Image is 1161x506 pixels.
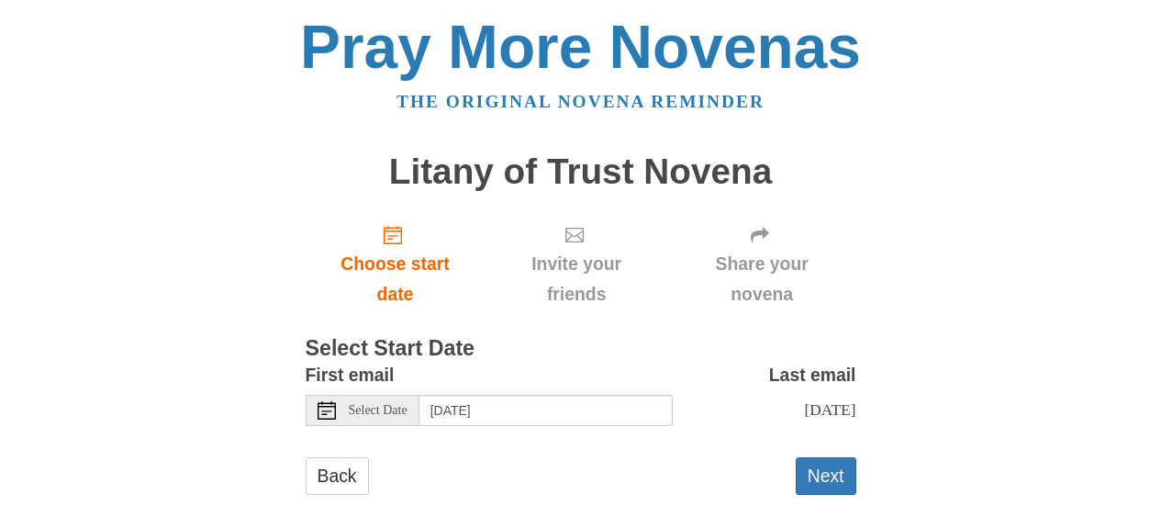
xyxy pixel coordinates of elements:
[324,249,467,309] span: Choose start date
[349,404,407,417] span: Select Date
[687,249,838,309] span: Share your novena
[396,92,765,111] a: The original novena reminder
[668,209,856,319] div: Click "Next" to confirm your start date first.
[796,457,856,495] button: Next
[306,337,856,361] h3: Select Start Date
[306,360,395,390] label: First email
[485,209,667,319] div: Click "Next" to confirm your start date first.
[306,209,486,319] a: Choose start date
[300,13,861,81] a: Pray More Novenas
[503,249,649,309] span: Invite your friends
[306,457,369,495] a: Back
[769,360,856,390] label: Last email
[306,152,856,192] h1: Litany of Trust Novena
[804,400,855,419] span: [DATE]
